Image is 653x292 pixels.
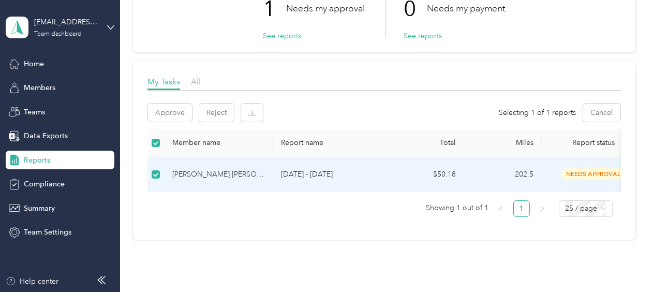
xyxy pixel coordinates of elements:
div: [PERSON_NAME] [PERSON_NAME] [172,169,264,180]
span: Teams [24,107,45,118]
span: Selecting 1 of 1 reports [499,107,576,118]
button: Reject [199,104,234,122]
p: Needs my approval [286,2,365,15]
th: Member name [164,129,273,157]
button: Cancel [583,104,620,122]
span: All [191,77,201,86]
span: Reports [24,155,50,166]
div: Member name [172,138,264,147]
span: Team Settings [24,227,71,238]
button: See reports [404,31,442,41]
button: left [493,200,509,217]
div: [EMAIL_ADDRESS][DOMAIN_NAME] [34,17,99,27]
th: Report name [273,129,387,157]
span: My Tasks [147,77,180,86]
span: Showing 1 out of 1 [426,200,488,216]
p: Needs my payment [427,2,505,15]
td: 202.5 [464,157,542,192]
button: Help center [6,276,58,287]
li: Next Page [534,200,551,217]
span: needs approval [561,168,626,180]
button: Approve [148,104,192,122]
span: 25 / page [565,201,606,216]
div: Total [395,138,456,147]
span: Compliance [24,179,65,189]
div: Team dashboard [34,31,82,37]
li: Previous Page [493,200,509,217]
td: $50.18 [387,157,464,192]
span: Home [24,59,44,69]
p: [DATE] - [DATE] [281,169,378,180]
span: Summary [24,203,55,214]
div: Miles [472,138,533,147]
span: Data Exports [24,130,68,141]
span: left [498,206,504,212]
iframe: Everlance-gr Chat Button Frame [595,234,653,292]
button: right [534,200,551,217]
span: right [539,206,545,212]
button: See reports [263,31,301,41]
a: 1 [514,201,529,216]
span: Report status [550,138,637,147]
div: Page Size [559,200,613,217]
span: Members [24,82,55,93]
li: 1 [513,200,530,217]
